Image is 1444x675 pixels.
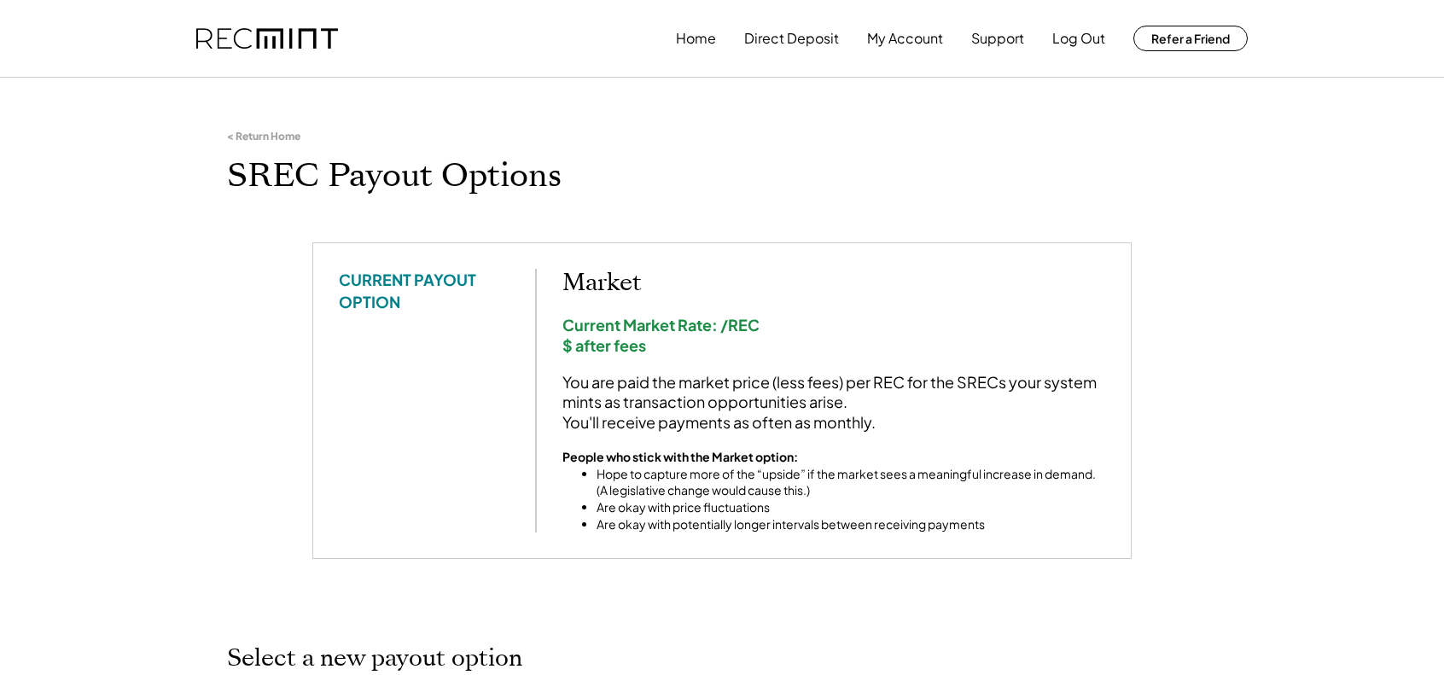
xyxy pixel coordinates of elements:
[562,449,798,464] strong: People who stick with the Market option:
[562,315,1105,355] div: Current Market Rate: /REC $ after fees
[597,499,1105,516] li: Are okay with price fluctuations
[227,156,1217,196] h1: SREC Payout Options
[971,21,1024,55] button: Support
[196,28,338,49] img: recmint-logotype%403x.png
[227,644,1217,673] h2: Select a new payout option
[744,21,839,55] button: Direct Deposit
[1052,21,1105,55] button: Log Out
[597,516,1105,533] li: Are okay with potentially longer intervals between receiving payments
[1133,26,1248,51] button: Refer a Friend
[339,269,509,311] div: CURRENT PAYOUT OPTION
[867,21,943,55] button: My Account
[562,372,1105,432] div: You are paid the market price (less fees) per REC for the SRECs your system mints as transaction ...
[597,466,1105,499] li: Hope to capture more of the “upside” if the market sees a meaningful increase in demand. (A legis...
[562,269,1105,298] h2: Market
[676,21,716,55] button: Home
[227,130,300,143] div: < Return Home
